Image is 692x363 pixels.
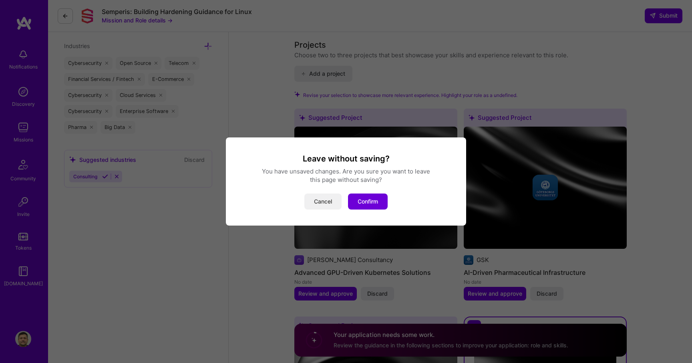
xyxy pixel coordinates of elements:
[235,153,457,164] h3: Leave without saving?
[348,194,388,210] button: Confirm
[304,194,342,210] button: Cancel
[226,137,466,226] div: modal
[235,167,457,175] div: You have unsaved changes. Are you sure you want to leave
[235,175,457,184] div: this page without saving?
